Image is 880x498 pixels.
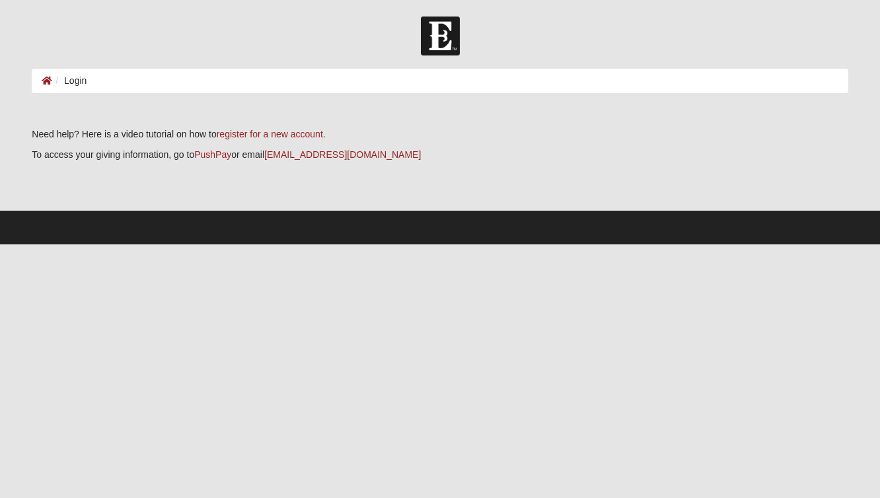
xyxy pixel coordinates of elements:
[217,129,323,139] a: register for a new account
[32,148,848,162] p: To access your giving information, go to or email
[264,149,421,160] a: [EMAIL_ADDRESS][DOMAIN_NAME]
[421,17,460,55] img: Church of Eleven22 Logo
[32,127,848,141] p: Need help? Here is a video tutorial on how to .
[194,149,231,160] a: PushPay
[52,74,87,88] li: Login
